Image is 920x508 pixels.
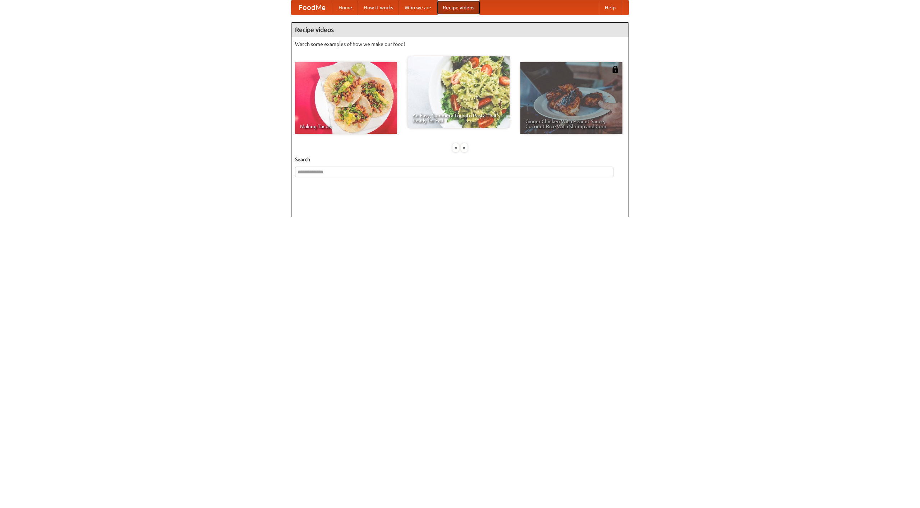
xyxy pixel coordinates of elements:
a: FoodMe [291,0,333,15]
a: How it works [358,0,399,15]
img: 483408.png [612,66,619,73]
div: « [452,143,459,152]
h4: Recipe videos [291,23,629,37]
span: An Easy, Summery Tomato Pasta That's Ready for Fall [413,113,505,123]
div: » [461,143,468,152]
p: Watch some examples of how we make our food! [295,41,625,48]
a: Help [599,0,621,15]
a: An Easy, Summery Tomato Pasta That's Ready for Fall [408,56,510,128]
a: Who we are [399,0,437,15]
a: Home [333,0,358,15]
a: Recipe videos [437,0,480,15]
h5: Search [295,156,625,163]
span: Making Tacos [300,124,392,129]
a: Making Tacos [295,62,397,134]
